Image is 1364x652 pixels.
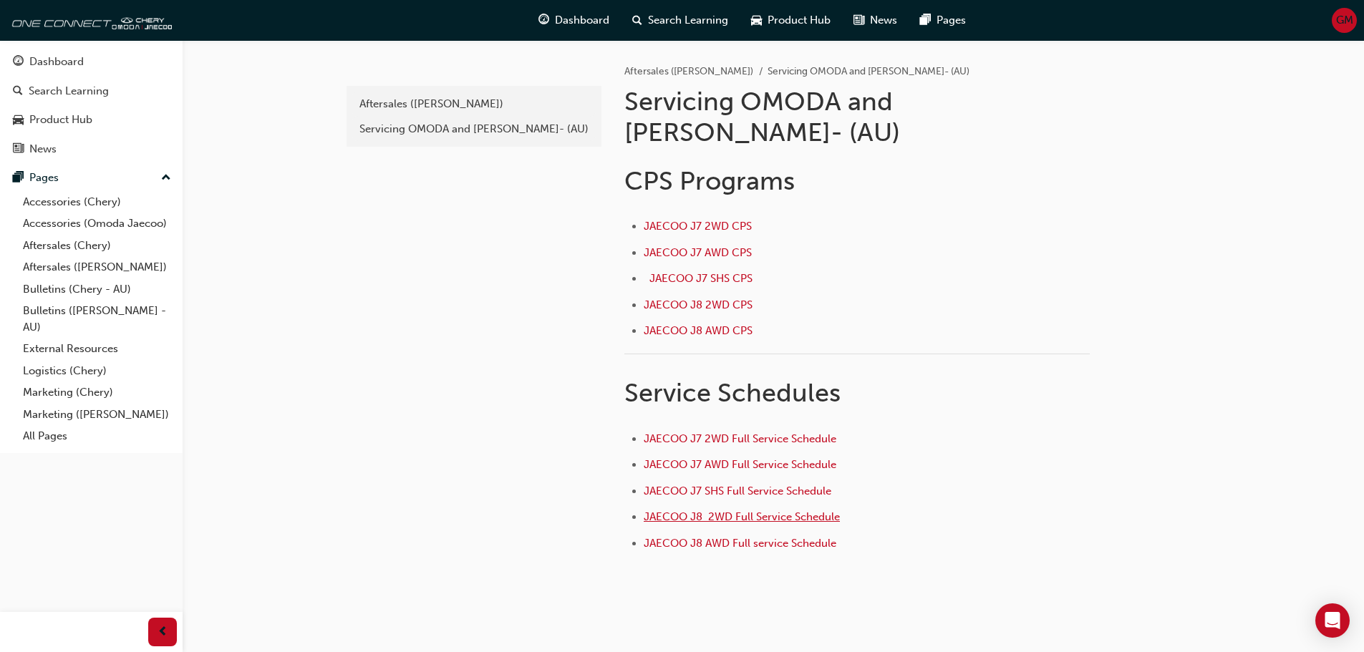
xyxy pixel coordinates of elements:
span: news-icon [13,143,24,156]
a: JAECOO J8 2WD CPS [644,298,753,311]
img: oneconnect [7,6,172,34]
div: Search Learning [29,83,109,99]
a: news-iconNews [842,6,909,35]
span: news-icon [853,11,864,29]
span: search-icon [632,11,642,29]
button: Pages [6,165,177,191]
a: Aftersales ([PERSON_NAME]) [352,92,596,117]
span: Pages [937,12,966,29]
button: GM [1332,8,1357,33]
a: JAECOO J7 AWD Full Service Schedule [644,458,839,471]
a: Accessories (Chery) [17,191,177,213]
li: Servicing OMODA and [PERSON_NAME]- (AU) [768,64,969,80]
span: pages-icon [920,11,931,29]
span: Dashboard [555,12,609,29]
h1: Servicing OMODA and [PERSON_NAME]- (AU) [624,86,1094,148]
a: Servicing OMODA and [PERSON_NAME]- (AU) [352,117,596,142]
span: Search Learning [648,12,728,29]
div: Aftersales ([PERSON_NAME]) [359,96,589,112]
a: Marketing (Chery) [17,381,177,404]
a: External Resources [17,338,177,360]
div: Product Hub [29,112,92,128]
a: JAECOO J7 SHS Full Service Schedule [644,485,834,497]
div: Dashboard [29,54,84,70]
span: car-icon [751,11,762,29]
div: Pages [29,170,59,186]
span: prev-icon [158,623,168,641]
a: Bulletins (Chery - AU) [17,278,177,301]
a: JAECOO J8 2WD Full Service Schedule [644,510,840,523]
a: Aftersales ([PERSON_NAME]) [17,256,177,278]
a: Search Learning [6,78,177,104]
span: up-icon [161,169,171,188]
a: guage-iconDashboard [527,6,621,35]
a: search-iconSearch Learning [621,6,740,35]
a: pages-iconPages [909,6,977,35]
span: pages-icon [13,172,24,185]
span: search-icon [13,85,23,98]
a: All Pages [17,425,177,447]
span: Service Schedules [624,377,841,408]
a: Bulletins ([PERSON_NAME] - AU) [17,300,177,338]
a: car-iconProduct Hub [740,6,842,35]
button: DashboardSearch LearningProduct HubNews [6,46,177,165]
a: JAECOO J7 2WD Full Service Schedule [644,432,836,445]
div: Servicing OMODA and [PERSON_NAME]- (AU) [359,121,589,137]
a: Aftersales ([PERSON_NAME]) [624,65,753,77]
a: JAECOO J8 AWD Full service Schedule [644,537,836,550]
a: JAECOO J7 2WD CPS [644,220,755,233]
span: News [870,12,897,29]
a: Dashboard [6,49,177,75]
a: JAECOO J7 AWD CPS [644,246,755,259]
a: News [6,136,177,162]
div: News [29,141,57,157]
a: JAECOO J8 AWD CPS [644,324,753,337]
a: JAECOO J7 SHS CPS [649,272,755,285]
a: Aftersales (Chery) [17,235,177,257]
a: Marketing ([PERSON_NAME]) [17,404,177,426]
span: guage-icon [13,56,24,69]
span: GM [1336,12,1353,29]
div: Open Intercom Messenger [1315,603,1350,638]
span: car-icon [13,114,24,127]
a: Product Hub [6,107,177,133]
a: Accessories (Omoda Jaecoo) [17,213,177,235]
span: Product Hub [768,12,831,29]
span: CPS Programs [624,165,795,196]
span: guage-icon [538,11,549,29]
a: Logistics (Chery) [17,360,177,382]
